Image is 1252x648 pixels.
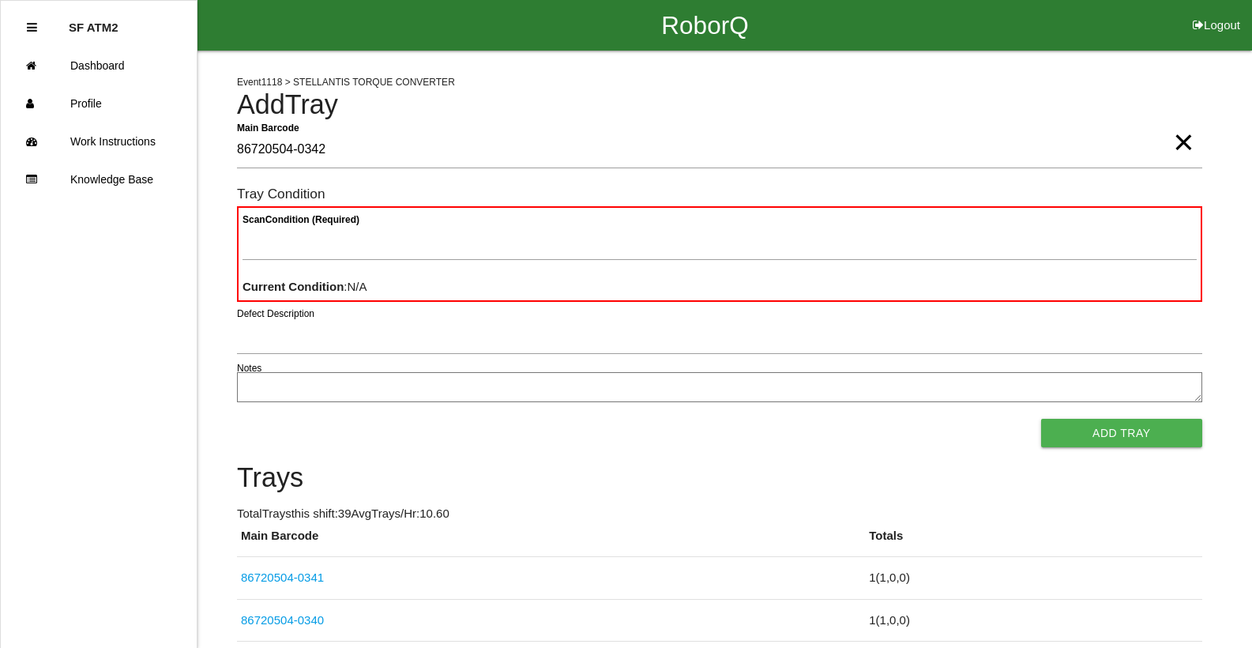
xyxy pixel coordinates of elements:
[69,9,118,34] p: SF ATM2
[237,77,455,88] span: Event 1118 > STELLANTIS TORQUE CONVERTER
[1,85,197,122] a: Profile
[237,505,1202,523] p: Total Trays this shift: 39 Avg Trays /Hr: 10.60
[237,463,1202,493] h4: Trays
[1173,111,1194,142] span: Clear Input
[1,122,197,160] a: Work Instructions
[1,160,197,198] a: Knowledge Base
[237,307,314,321] label: Defect Description
[237,90,1202,120] h4: Add Tray
[1,47,197,85] a: Dashboard
[865,599,1201,642] td: 1 ( 1 , 0 , 0 )
[1041,419,1202,447] button: Add Tray
[237,361,261,375] label: Notes
[237,122,299,133] b: Main Barcode
[243,280,344,293] b: Current Condition
[237,132,1202,168] input: Required
[241,571,324,584] a: 86720504-0341
[237,186,1202,202] h6: Tray Condition
[243,280,367,293] span: : N/A
[27,9,37,47] div: Close
[241,613,324,627] a: 86720504-0340
[865,527,1201,557] th: Totals
[237,527,865,557] th: Main Barcode
[865,557,1201,600] td: 1 ( 1 , 0 , 0 )
[243,214,359,225] b: Scan Condition (Required)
